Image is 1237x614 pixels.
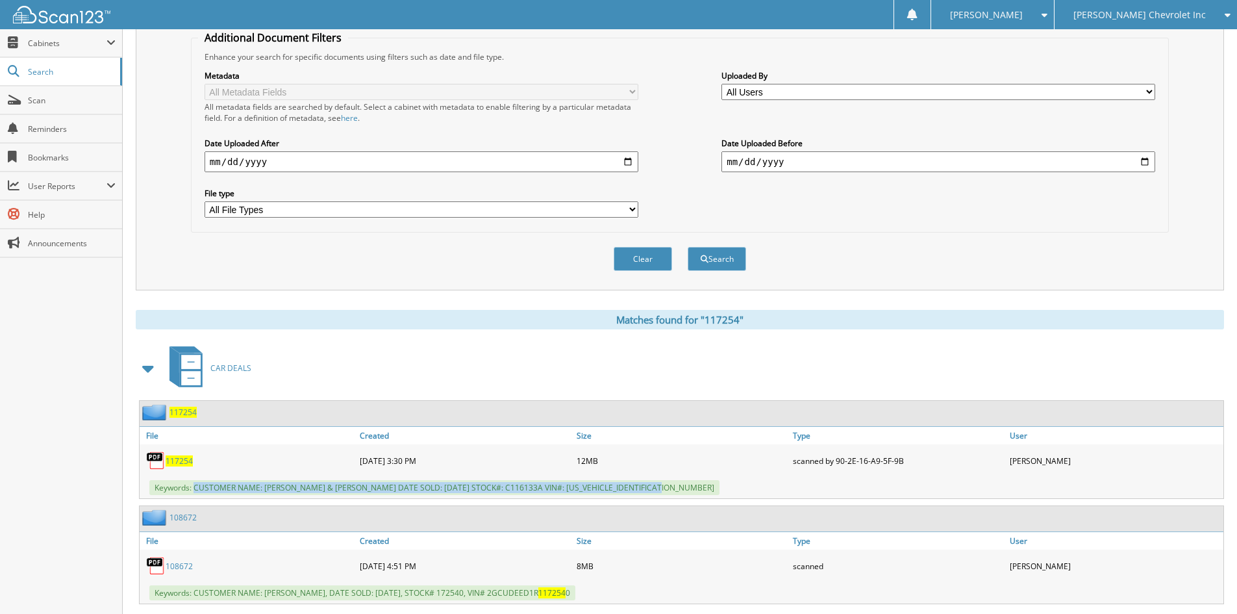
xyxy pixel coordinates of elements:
label: File type [205,188,638,199]
div: 12MB [573,448,790,474]
div: 8MB [573,553,790,579]
span: Help [28,209,116,220]
span: Keywords: CUSTOMER NAME: [PERSON_NAME] & [PERSON_NAME] DATE SOLD: [DATE] STOCK#: C116133A VIN#: [... [149,480,719,495]
a: Created [356,427,573,444]
label: Date Uploaded After [205,138,638,149]
a: User [1006,427,1223,444]
a: File [140,427,356,444]
a: Type [790,427,1006,444]
span: 117254 [538,587,566,598]
div: All metadata fields are searched by default. Select a cabinet with metadata to enable filtering b... [205,101,638,123]
a: Size [573,532,790,550]
a: User [1006,532,1223,550]
img: PDF.png [146,451,166,470]
a: here [341,112,358,123]
a: 117254 [166,455,193,467]
div: [PERSON_NAME] [1006,448,1223,474]
label: Metadata [205,70,638,81]
button: Clear [614,247,672,271]
span: Keywords: CUSTOMER NAME: [PERSON_NAME], DATE SOLD: [DATE], STOCK# 172540, VIN# 2GCUDEED1R 0 [149,585,575,600]
a: 108672 [166,561,193,572]
input: end [721,151,1155,172]
div: [DATE] 3:30 PM [356,448,573,474]
img: PDF.png [146,556,166,576]
span: Cabinets [28,38,106,49]
div: Matches found for "117254" [136,310,1224,329]
img: folder2.png [142,509,169,526]
img: folder2.png [142,404,169,420]
div: [PERSON_NAME] [1006,553,1223,579]
span: Scan [28,95,116,106]
a: CAR DEALS [162,342,251,394]
span: [PERSON_NAME] [950,11,1023,19]
div: [DATE] 4:51 PM [356,553,573,579]
span: Announcements [28,238,116,249]
div: Enhance your search for specific documents using filters such as date and file type. [198,51,1162,62]
legend: Additional Document Filters [198,31,348,45]
div: scanned [790,553,1006,579]
a: File [140,532,356,550]
button: Search [688,247,746,271]
img: scan123-logo-white.svg [13,6,110,23]
div: scanned by 90-2E-16-A9-5F-9B [790,448,1006,474]
span: Reminders [28,123,116,134]
span: CAR DEALS [210,363,251,374]
a: Type [790,532,1006,550]
iframe: Chat Widget [1172,552,1237,614]
a: Created [356,532,573,550]
span: User Reports [28,181,106,192]
label: Date Uploaded Before [721,138,1155,149]
span: Search [28,66,114,77]
a: 117254 [169,407,197,418]
a: Size [573,427,790,444]
input: start [205,151,638,172]
label: Uploaded By [721,70,1155,81]
a: 108672 [169,512,197,523]
span: Bookmarks [28,152,116,163]
span: [PERSON_NAME] Chevrolet Inc [1073,11,1206,19]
